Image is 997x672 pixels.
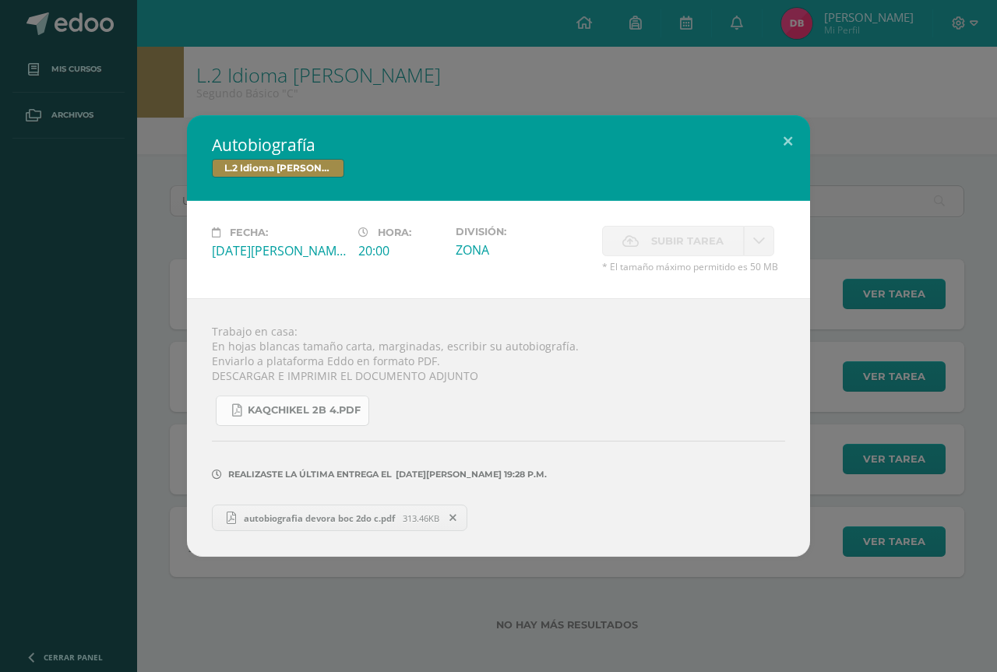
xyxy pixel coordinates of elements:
[456,226,590,237] label: División:
[228,469,392,480] span: Realizaste la última entrega el
[212,505,467,531] a: autobiografia devora boc 2do c.pdf 313.46KB
[187,298,810,557] div: Trabajo en casa: En hojas blancas tamaño carta, marginadas, escribir su autobiografía. Enviarlo a...
[358,242,443,259] div: 20:00
[440,509,467,526] span: Remover entrega
[378,227,411,238] span: Hora:
[212,134,785,156] h2: Autobiografía
[602,260,785,273] span: * El tamaño máximo permitido es 50 MB
[212,242,346,259] div: [DATE][PERSON_NAME]
[230,227,268,238] span: Fecha:
[212,159,344,178] span: L.2 Idioma [PERSON_NAME]
[248,404,361,417] span: KAQCHIKEL 2B 4.pdf
[216,396,369,426] a: KAQCHIKEL 2B 4.pdf
[744,226,774,256] a: La fecha de entrega ha expirado
[456,241,590,259] div: ZONA
[766,115,810,168] button: Close (Esc)
[602,226,744,256] label: La fecha de entrega ha expirado
[236,512,403,524] span: autobiografia devora boc 2do c.pdf
[651,227,724,255] span: Subir tarea
[403,512,439,524] span: 313.46KB
[392,474,547,475] span: [DATE][PERSON_NAME] 19:28 p.m.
